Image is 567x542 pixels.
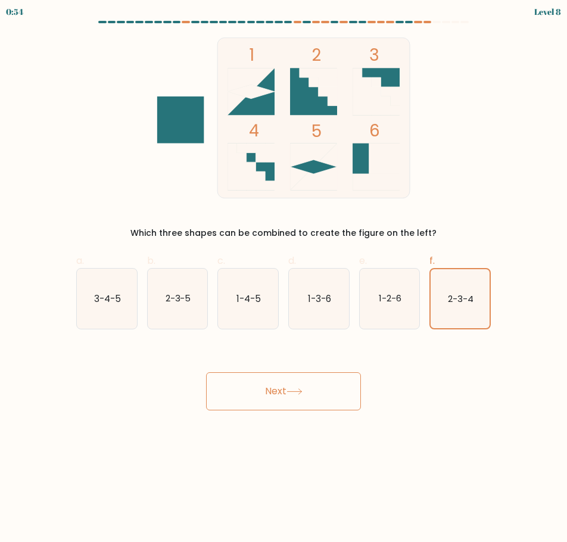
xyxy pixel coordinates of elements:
[369,43,379,67] tspan: 3
[83,227,484,239] div: Which three shapes can be combined to create the figure on the left?
[76,254,84,267] span: a.
[429,254,435,267] span: f.
[147,254,155,267] span: b.
[249,119,259,142] tspan: 4
[311,120,322,143] tspan: 5
[288,254,296,267] span: d.
[311,43,321,67] tspan: 2
[534,5,561,18] div: Level 8
[6,5,23,18] div: 0:54
[94,292,121,304] text: 3-4-5
[206,372,361,410] button: Next
[359,254,367,267] span: e.
[379,292,401,304] text: 1-2-6
[236,292,261,304] text: 1-4-5
[448,292,473,304] text: 2-3-4
[308,292,331,304] text: 1-3-6
[217,254,225,267] span: c.
[249,43,254,67] tspan: 1
[165,292,191,304] text: 2-3-5
[369,119,380,142] tspan: 6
